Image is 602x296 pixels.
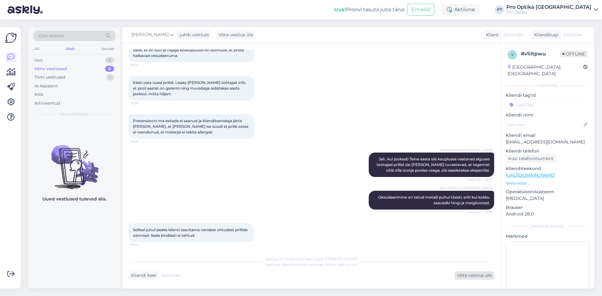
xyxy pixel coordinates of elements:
div: 0 [105,57,114,63]
span: 15:40 [130,242,154,247]
div: Minu vestlused [34,66,67,72]
div: Arhiveeritud [34,100,60,106]
p: Märkmed [506,233,589,240]
span: 15:34 [130,63,154,67]
div: Võta vestlus üle [216,31,256,39]
span: 15:36 [130,139,154,144]
div: Klienditugi [532,32,558,38]
span: Jah, kui jookseb Teine aasta siis kaupluses vaatavad alguses töötajad prillid üle [PERSON_NAME] t... [377,157,491,173]
div: Võta vestlus üle [455,271,494,280]
span: Kästi osta uued prillid. Lisaks [PERSON_NAME] töötajalt info, et pool aastat on garantii ning mur... [133,80,247,96]
div: Klient [483,32,499,38]
span: Estonian [504,32,523,38]
div: Socials [100,45,115,53]
a: Pro Optika [GEOGRAPHIC_DATA]Pro Optika [506,5,598,15]
div: 0 [105,66,114,72]
p: Kliendi email [506,132,589,139]
img: No chats [28,134,120,190]
div: Pro Optika [506,10,591,15]
b: Uus! [334,7,346,13]
div: Aktiivne [442,4,480,15]
div: Tiimi vestlused [34,74,65,80]
p: Operatsioonisüsteem [506,189,589,195]
p: Kliendi tag'id [506,92,589,99]
div: AI Assistent [34,83,58,89]
div: Proovi tasuta juba täna: [334,6,405,13]
div: Uus [34,57,42,63]
button: Emailid [407,4,434,16]
i: „Võtke vestlus üle” [324,262,358,267]
img: Askly Logo [5,32,17,44]
p: Brauser [506,204,589,211]
span: Otsi kliente [39,33,64,39]
p: Android 28.0 [506,211,589,217]
div: PT [495,5,504,14]
div: juhib vestlust [177,32,209,38]
span: 15:35 [130,101,154,106]
span: Külastasin Rakvere poodi oma prillidega. Abi ei saanud, kuna öeldi, et on suvi ja higiga kokkupuu... [133,42,248,58]
div: # v1iltpwu [521,50,560,58]
span: Nähtud ✓ 15:38 [468,177,492,182]
span: Nähtud ✓ 15:39 [468,210,492,215]
div: All [33,45,40,53]
span: Offline [560,50,588,57]
a: [URL][DOMAIN_NAME] [506,172,555,178]
span: Oksüdeerimine on tetud metalli puhul tõesti, eriti kui kokku saavadki hingi ja meigitooted. [378,195,491,205]
p: Kliendi telefon [506,148,589,154]
input: Lisa nimi [506,121,582,128]
p: Uued vestlused tulevad siia. [42,196,107,202]
div: [GEOGRAPHIC_DATA], [GEOGRAPHIC_DATA] [508,64,583,77]
div: [PERSON_NAME] [506,224,589,229]
div: Web [65,45,76,53]
span: Pretensiooni ma esitada ei saanud ja klienditeenidaja jättis [PERSON_NAME], et [PERSON_NAME] ise ... [133,118,249,134]
p: [MEDICAL_DATA] [506,195,589,202]
div: Pro Optika [GEOGRAPHIC_DATA] [506,5,591,10]
div: Kliendi keel [129,272,156,279]
div: Kliendi info [506,83,589,88]
span: Vestluse ülevõtmiseks vajutage [265,262,358,267]
span: Pro Optika [GEOGRAPHIC_DATA] [440,186,492,190]
p: [EMAIL_ADDRESS][DOMAIN_NAME] [506,139,589,145]
span: Vestlus on määratud kasutajale [PERSON_NAME] [265,257,358,261]
div: Kõik [34,91,44,98]
span: [PERSON_NAME] [131,31,169,38]
span: Pro Optika [GEOGRAPHIC_DATA] [440,148,492,152]
p: Kliendi nimi [506,112,589,118]
p: Vaata edasi ... [506,180,589,186]
span: v [511,52,514,57]
span: Estonian [564,32,583,38]
div: Küsi telefoninumbrit [506,154,556,163]
span: Sellisel juhul peaks klienti teavitama nendest ohtudest prillide ostmisel. Seda kindlasti ei tehtud [133,227,249,238]
p: Klienditeekond [506,165,589,172]
span: Minu vestlused [60,111,88,117]
input: Lisa tag [506,100,589,109]
div: 1 [106,74,114,80]
span: Estonian [161,272,181,279]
